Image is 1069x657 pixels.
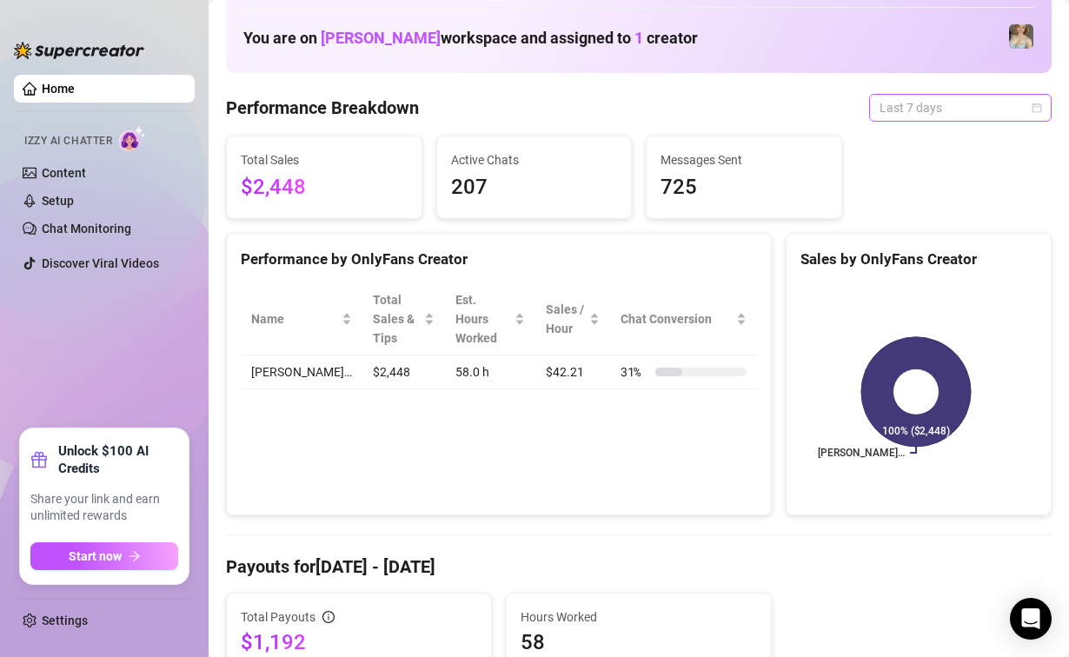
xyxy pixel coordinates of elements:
[373,290,421,348] span: Total Sales & Tips
[455,290,511,348] div: Est. Hours Worked
[321,29,441,47] span: [PERSON_NAME]
[535,283,610,355] th: Sales / Hour
[14,42,144,59] img: logo-BBDzfeDw.svg
[1010,598,1052,640] div: Open Intercom Messenger
[42,194,74,208] a: Setup
[251,309,338,328] span: Name
[621,362,648,382] span: 31 %
[521,628,757,656] span: 58
[362,283,445,355] th: Total Sales & Tips
[362,355,445,389] td: $2,448
[451,150,618,169] span: Active Chats
[1032,103,1042,113] span: calendar
[58,442,178,477] strong: Unlock $100 AI Credits
[226,554,1052,579] h4: Payouts for [DATE] - [DATE]
[226,96,419,120] h4: Performance Breakdown
[661,150,827,169] span: Messages Sent
[241,283,362,355] th: Name
[30,451,48,468] span: gift
[30,491,178,525] span: Share your link and earn unlimited rewards
[634,29,643,47] span: 1
[241,628,477,656] span: $1,192
[610,283,757,355] th: Chat Conversion
[30,542,178,570] button: Start nowarrow-right
[546,300,586,338] span: Sales / Hour
[42,222,131,236] a: Chat Monitoring
[661,171,827,204] span: 725
[521,607,757,627] span: Hours Worked
[880,95,1041,121] span: Last 7 days
[818,447,905,459] text: [PERSON_NAME]…
[24,133,112,149] span: Izzy AI Chatter
[621,309,733,328] span: Chat Conversion
[445,355,535,389] td: 58.0 h
[535,355,610,389] td: $42.21
[119,126,146,151] img: AI Chatter
[241,355,362,389] td: [PERSON_NAME]…
[241,607,315,627] span: Total Payouts
[322,611,335,623] span: info-circle
[241,171,408,204] span: $2,448
[241,150,408,169] span: Total Sales
[42,256,159,270] a: Discover Viral Videos
[451,171,618,204] span: 207
[129,550,141,562] span: arrow-right
[800,248,1037,271] div: Sales by OnlyFans Creator
[243,29,698,48] h1: You are on workspace and assigned to creator
[241,248,757,271] div: Performance by OnlyFans Creator
[42,166,86,180] a: Content
[69,549,122,563] span: Start now
[42,614,88,627] a: Settings
[1009,24,1033,49] img: Sarah
[42,82,75,96] a: Home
